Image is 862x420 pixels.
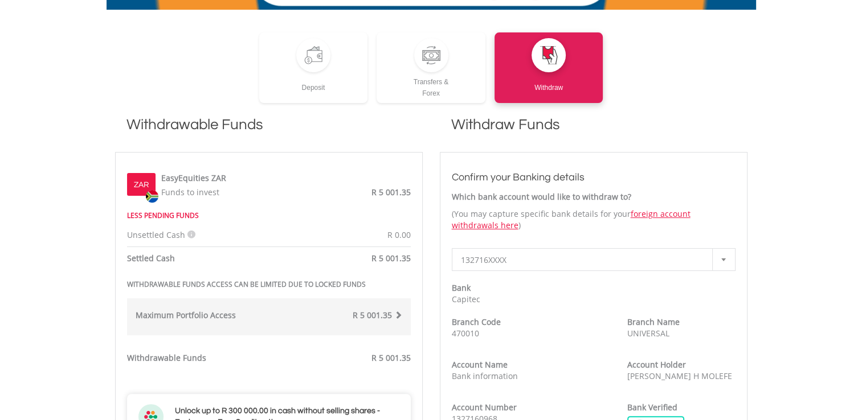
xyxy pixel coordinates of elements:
strong: Settled Cash [127,253,175,263]
strong: LESS PENDING FUNDS [127,211,199,220]
span: UNIVERSAL [627,328,669,339]
a: Transfers &Forex [377,32,485,103]
div: Withdraw [495,72,603,93]
span: Capitec [452,294,480,304]
span: Bank information [452,370,518,381]
a: foreign account withdrawals here [452,208,691,230]
strong: Withdrawable Funds [127,352,206,363]
span: R 5 001.35 [371,187,411,197]
span: R 0.00 [387,229,411,240]
strong: Account Name [452,359,508,370]
p: (You may capture specific bank details for your ) [452,208,736,231]
span: Funds to invest [161,187,219,197]
label: EasyEquities ZAR [161,172,226,184]
span: Unsettled Cash [127,229,185,240]
span: 132716XXXX [461,249,709,271]
strong: WITHDRAWABLE FUNDS ACCESS CAN BE LIMITED DUE TO LOCKED FUNDS [127,279,366,289]
h1: Withdrawable Funds [115,114,423,146]
strong: Branch Name [627,316,680,327]
div: Deposit [259,72,368,93]
span: 470010 [452,328,479,339]
span: R 5 001.35 [371,253,411,263]
a: Deposit [259,32,368,103]
span: R 5 001.35 [353,310,392,320]
h1: Withdraw Funds [440,114,747,146]
span: R 5 001.35 [371,352,411,363]
strong: Account Holder [627,359,686,370]
strong: Maximum Portfolio Access [136,310,236,320]
strong: Which bank account would like to withdraw to? [452,191,631,202]
div: Transfers & Forex [377,72,485,99]
strong: Account Number [452,402,517,413]
h3: Confirm your Banking details [452,170,736,186]
span: [PERSON_NAME] H MOLEFE [627,370,732,381]
strong: Bank [452,282,471,293]
strong: Bank Verified [627,402,677,413]
a: Withdraw [495,32,603,103]
label: ZAR [134,179,149,191]
img: zar.png [146,190,158,203]
strong: Branch Code [452,316,501,327]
